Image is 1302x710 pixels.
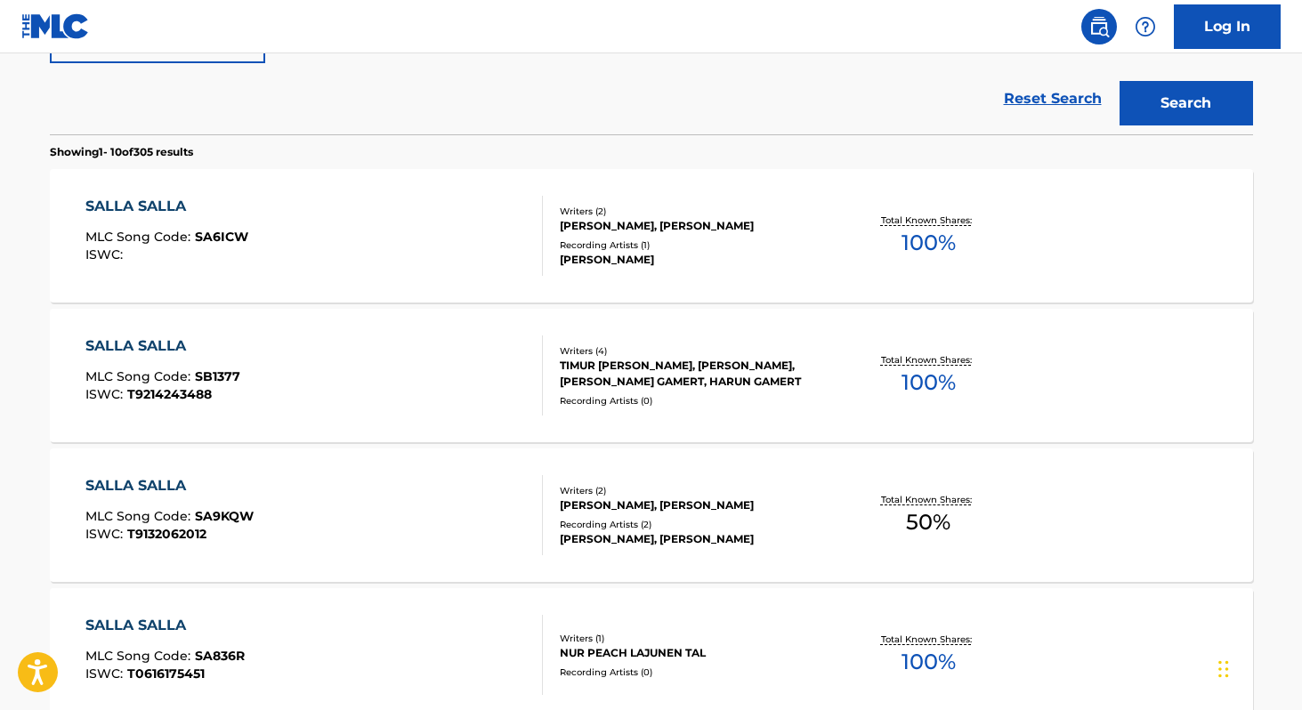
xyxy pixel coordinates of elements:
span: MLC Song Code : [85,368,195,384]
a: SALLA SALLAMLC Song Code:SA6ICWISWC:Writers (2)[PERSON_NAME], [PERSON_NAME]Recording Artists (1)[... [50,169,1253,303]
a: SALLA SALLAMLC Song Code:SB1377ISWC:T9214243488Writers (4)TIMUR [PERSON_NAME], [PERSON_NAME], [PE... [50,309,1253,442]
div: SALLA SALLA [85,335,240,357]
div: Recording Artists ( 0 ) [560,666,829,679]
div: [PERSON_NAME], [PERSON_NAME] [560,218,829,234]
img: help [1135,16,1156,37]
span: 100 % [902,367,956,399]
div: Writers ( 4 ) [560,344,829,358]
div: [PERSON_NAME] [560,252,829,268]
iframe: Chat Widget [1213,625,1302,710]
div: NUR PEACH LAJUNEN TAL [560,645,829,661]
img: MLC Logo [21,13,90,39]
a: Log In [1174,4,1281,49]
div: Writers ( 2 ) [560,484,829,497]
a: Reset Search [995,79,1111,118]
div: Drag [1218,642,1229,696]
div: Writers ( 1 ) [560,632,829,645]
a: SALLA SALLAMLC Song Code:SA9KQWISWC:T9132062012Writers (2)[PERSON_NAME], [PERSON_NAME]Recording A... [50,448,1253,582]
p: Total Known Shares: [881,633,976,646]
div: SALLA SALLA [85,615,245,636]
span: 100 % [902,227,956,259]
span: MLC Song Code : [85,508,195,524]
button: Search [1120,81,1253,125]
div: [PERSON_NAME], [PERSON_NAME] [560,497,829,513]
span: T0616175451 [127,666,205,682]
div: Writers ( 2 ) [560,205,829,218]
div: SALLA SALLA [85,475,254,496]
img: search [1088,16,1110,37]
div: SALLA SALLA [85,196,248,217]
span: SA9KQW [195,508,254,524]
span: MLC Song Code : [85,229,195,245]
p: Total Known Shares: [881,353,976,367]
span: 50 % [906,506,950,538]
a: Public Search [1081,9,1117,44]
span: SB1377 [195,368,240,384]
span: ISWC : [85,386,127,402]
p: Showing 1 - 10 of 305 results [50,144,193,160]
div: Help [1128,9,1163,44]
span: SA836R [195,648,245,664]
div: TIMUR [PERSON_NAME], [PERSON_NAME], [PERSON_NAME] GAMERT, HARUN GAMERT [560,358,829,390]
p: Total Known Shares: [881,493,976,506]
span: ISWC : [85,666,127,682]
p: Total Known Shares: [881,214,976,227]
span: MLC Song Code : [85,648,195,664]
span: T9132062012 [127,526,206,542]
div: Recording Artists ( 0 ) [560,394,829,407]
span: T9214243488 [127,386,212,402]
span: 100 % [902,646,956,678]
div: Recording Artists ( 2 ) [560,518,829,531]
span: ISWC : [85,526,127,542]
span: SA6ICW [195,229,248,245]
div: Recording Artists ( 1 ) [560,238,829,252]
span: ISWC : [85,246,127,262]
div: [PERSON_NAME], [PERSON_NAME] [560,531,829,547]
